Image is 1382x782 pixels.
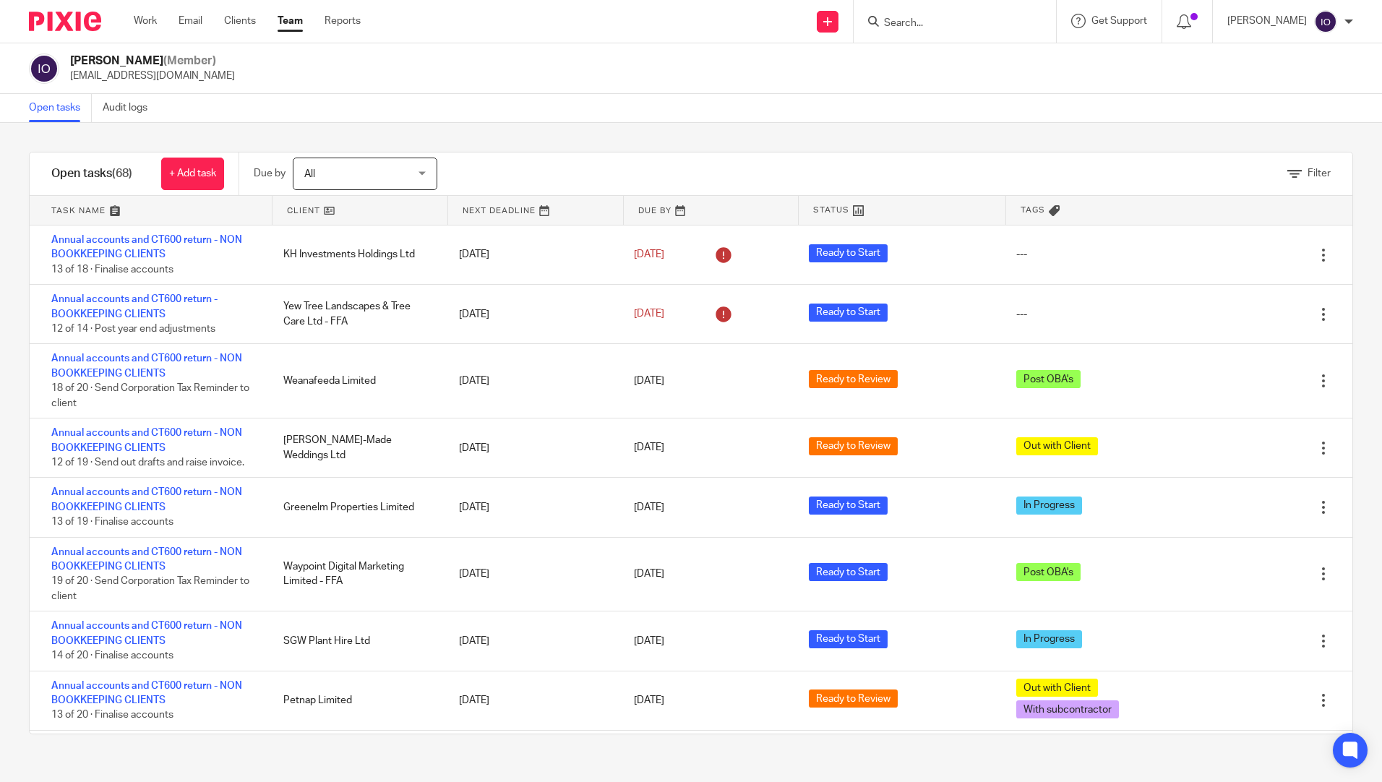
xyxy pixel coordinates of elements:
[813,204,849,216] span: Status
[445,300,619,329] div: [DATE]
[51,324,215,334] span: 12 of 14 · Post year end adjustments
[809,244,888,262] span: Ready to Start
[1091,16,1147,26] span: Get Support
[304,169,315,179] span: All
[51,428,242,452] a: Annual accounts and CT600 return - NON BOOKKEEPING CLIENTS
[51,457,244,468] span: 12 of 19 · Send out drafts and raise invoice.
[634,502,664,512] span: [DATE]
[269,366,444,395] div: Weanafeeda Limited
[1016,700,1119,718] span: With subcontractor
[883,17,1013,30] input: Search
[634,569,664,579] span: [DATE]
[269,627,444,656] div: SGW Plant Hire Ltd
[179,14,202,28] a: Email
[445,686,619,715] div: [DATE]
[634,309,664,319] span: [DATE]
[51,576,249,601] span: 19 of 20 · Send Corporation Tax Reminder to client
[809,437,898,455] span: Ready to Review
[1016,437,1098,455] span: Out with Client
[634,443,664,453] span: [DATE]
[269,426,444,470] div: [PERSON_NAME]-Made Weddings Ltd
[29,12,101,31] img: Pixie
[254,166,286,181] p: Due by
[51,383,249,408] span: 18 of 20 · Send Corporation Tax Reminder to client
[1016,679,1098,697] span: Out with Client
[269,686,444,715] div: Petnap Limited
[51,650,173,661] span: 14 of 20 · Finalise accounts
[634,376,664,386] span: [DATE]
[1308,168,1331,179] span: Filter
[51,517,173,527] span: 13 of 19 · Finalise accounts
[51,547,242,572] a: Annual accounts and CT600 return - NON BOOKKEEPING CLIENTS
[809,304,888,322] span: Ready to Start
[445,366,619,395] div: [DATE]
[51,621,242,645] a: Annual accounts and CT600 return - NON BOOKKEEPING CLIENTS
[634,636,664,646] span: [DATE]
[1021,204,1045,216] span: Tags
[269,552,444,596] div: Waypoint Digital Marketing Limited - FFA
[51,265,173,275] span: 13 of 18 · Finalise accounts
[269,240,444,269] div: KH Investments Holdings Ltd
[51,166,132,181] h1: Open tasks
[70,69,235,83] p: [EMAIL_ADDRESS][DOMAIN_NAME]
[161,158,224,190] a: + Add task
[112,168,132,179] span: (68)
[51,294,218,319] a: Annual accounts and CT600 return - BOOKKEEPING CLIENTS
[445,559,619,588] div: [DATE]
[1016,497,1082,515] span: In Progress
[1016,630,1082,648] span: In Progress
[134,14,157,28] a: Work
[809,497,888,515] span: Ready to Start
[1016,307,1027,322] div: ---
[51,487,242,512] a: Annual accounts and CT600 return - NON BOOKKEEPING CLIENTS
[1016,563,1081,581] span: Post OBA's
[1016,370,1081,388] span: Post OBA's
[29,94,92,122] a: Open tasks
[445,240,619,269] div: [DATE]
[1227,14,1307,28] p: [PERSON_NAME]
[224,14,256,28] a: Clients
[809,370,898,388] span: Ready to Review
[1314,10,1337,33] img: svg%3E
[29,53,59,84] img: svg%3E
[269,493,444,522] div: Greenelm Properties Limited
[278,14,303,28] a: Team
[445,434,619,463] div: [DATE]
[809,689,898,708] span: Ready to Review
[445,493,619,522] div: [DATE]
[325,14,361,28] a: Reports
[634,249,664,259] span: [DATE]
[269,292,444,336] div: Yew Tree Landscapes & Tree Care Ltd - FFA
[51,681,242,705] a: Annual accounts and CT600 return - NON BOOKKEEPING CLIENTS
[634,695,664,705] span: [DATE]
[70,53,235,69] h2: [PERSON_NAME]
[51,235,242,259] a: Annual accounts and CT600 return - NON BOOKKEEPING CLIENTS
[51,710,173,720] span: 13 of 20 · Finalise accounts
[163,55,216,66] span: (Member)
[445,627,619,656] div: [DATE]
[103,94,158,122] a: Audit logs
[809,630,888,648] span: Ready to Start
[51,353,242,378] a: Annual accounts and CT600 return - NON BOOKKEEPING CLIENTS
[809,563,888,581] span: Ready to Start
[1016,247,1027,262] div: ---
